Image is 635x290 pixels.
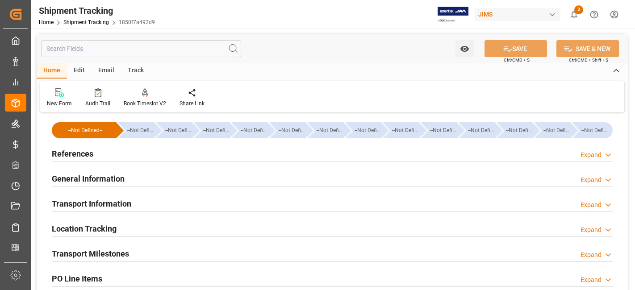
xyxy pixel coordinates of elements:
div: Expand [581,200,602,210]
div: Book Timeslot V2 [124,99,166,108]
div: --Not Defined-- [156,122,192,138]
div: --Not Defined-- [118,122,154,138]
div: --Not Defined-- [383,122,419,138]
div: Expand [581,250,602,260]
div: --Not Defined-- [506,122,533,138]
div: Expand [581,275,602,285]
button: SAVE & NEW [556,40,619,57]
div: Edit [67,63,92,79]
span: Ctrl/CMD + S [504,57,530,63]
span: 3 [574,5,583,14]
h2: Transport Milestones [52,248,129,260]
h2: Location Tracking [52,223,117,235]
div: --Not Defined-- [194,122,230,138]
div: --Not Defined-- [317,122,343,138]
div: --Not Defined-- [52,122,116,138]
div: --Not Defined-- [308,122,343,138]
div: --Not Defined-- [581,122,608,138]
div: --Not Defined-- [543,122,570,138]
h2: General Information [52,173,125,185]
div: --Not Defined-- [535,122,570,138]
span: Ctrl/CMD + Shift + S [569,57,608,63]
div: --Not Defined-- [241,122,267,138]
div: --Not Defined-- [430,122,457,138]
div: --Not Defined-- [232,122,267,138]
h2: Transport Information [52,198,131,210]
input: Search Fields [41,40,241,57]
div: Audit Trail [85,99,110,108]
div: Email [92,63,121,79]
button: open menu [455,40,474,57]
div: JIMS [475,8,560,21]
div: --Not Defined-- [468,122,495,138]
div: --Not Defined-- [165,122,192,138]
div: Home [37,63,67,79]
div: New Form [47,99,72,108]
a: Home [39,19,54,25]
img: Exertis%20JAM%20-%20Email%20Logo.jpg_1722504956.jpg [438,7,468,22]
button: show 3 new notifications [564,4,584,25]
div: Track [121,63,150,79]
div: --Not Defined-- [127,122,154,138]
h2: PO Line Items [52,273,102,285]
div: Expand [581,225,602,235]
div: --Not Defined-- [459,122,495,138]
button: Help Center [584,4,604,25]
div: --Not Defined-- [421,122,457,138]
div: --Not Defined-- [203,122,230,138]
div: --Not Defined-- [572,122,613,138]
div: Share Link [180,99,205,108]
div: Shipment Tracking [39,4,155,17]
div: --Not Defined-- [270,122,305,138]
div: --Not Defined-- [346,122,381,138]
a: Shipment Tracking [63,19,109,25]
div: --Not Defined-- [497,122,533,138]
div: Expand [581,150,602,160]
div: --Not Defined-- [61,122,110,138]
div: Expand [581,175,602,185]
h2: References [52,148,93,160]
button: JIMS [475,6,564,23]
div: --Not Defined-- [279,122,305,138]
div: --Not Defined-- [355,122,381,138]
button: SAVE [485,40,547,57]
div: --Not Defined-- [392,122,419,138]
